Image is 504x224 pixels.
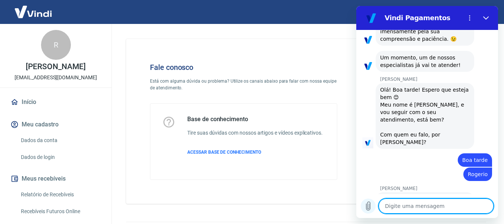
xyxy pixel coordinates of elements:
[26,63,85,71] p: [PERSON_NAME]
[468,5,495,19] button: Sair
[18,187,103,202] a: Relatório de Recebíveis
[355,51,469,151] img: Fale conosco
[187,150,261,155] span: ACESSAR BASE DE CONHECIMENTO
[18,133,103,148] a: Dados da conta
[18,204,103,219] a: Recebíveis Futuros Online
[9,0,57,23] img: Vindi
[187,129,323,137] h6: Tire suas dúvidas com nossos artigos e vídeos explicativos.
[150,78,337,91] p: Está com alguma dúvida ou problema? Utilize os canais abaixo para falar com nossa equipe de atend...
[187,116,323,123] h5: Base de conhecimento
[9,171,103,187] button: Meus recebíveis
[187,149,323,156] a: ACESSAR BASE DE CONHECIMENTO
[15,74,97,82] p: [EMAIL_ADDRESS][DOMAIN_NAME]
[41,30,71,60] div: R
[9,116,103,133] button: Meu cadastro
[356,6,498,218] iframe: Janela de mensagens
[9,94,103,110] a: Início
[18,150,103,165] a: Dados de login
[150,63,337,72] h4: Fale conosco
